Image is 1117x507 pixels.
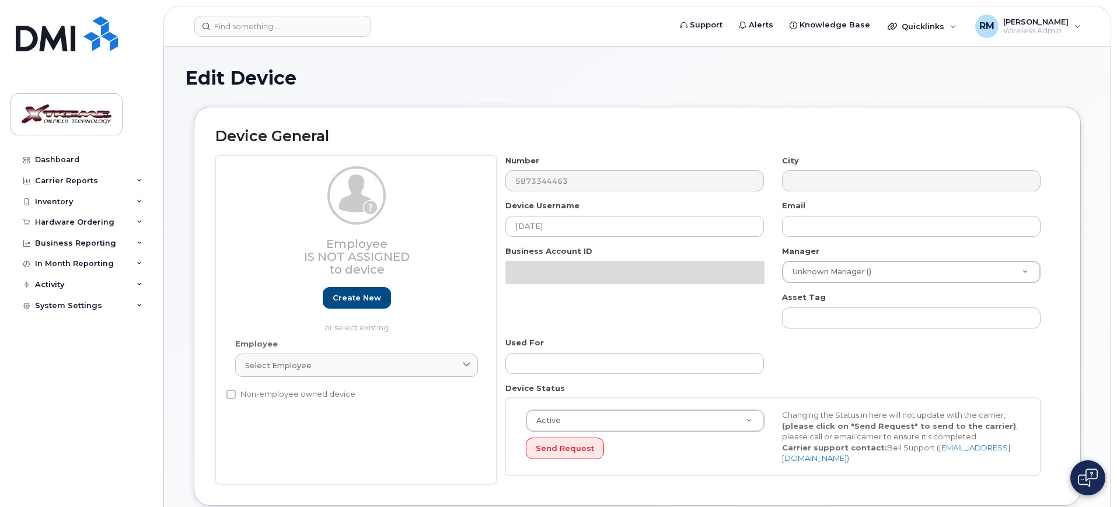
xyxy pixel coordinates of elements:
[782,200,805,211] label: Email
[1078,468,1098,487] img: Open chat
[505,246,592,257] label: Business Account ID
[329,263,385,277] span: to device
[235,237,478,276] h3: Employee
[782,155,799,166] label: City
[505,200,580,211] label: Device Username
[782,292,826,303] label: Asset Tag
[304,250,410,264] span: Is not assigned
[782,443,1010,463] a: [EMAIL_ADDRESS][DOMAIN_NAME]
[782,443,887,452] strong: Carrier support contact:
[185,68,1090,88] h1: Edit Device
[323,287,391,309] a: Create new
[526,438,604,459] button: Send Request
[782,421,1016,431] strong: (please click on "Send Request" to send to the carrier)
[235,322,478,333] p: or select existing
[505,155,539,166] label: Number
[215,128,1059,145] h2: Device General
[245,360,312,371] span: Select employee
[235,338,278,349] label: Employee
[786,267,871,277] span: Unknown Manager ()
[235,354,478,377] a: Select employee
[783,261,1040,282] a: Unknown Manager ()
[505,383,565,394] label: Device Status
[226,390,236,399] input: Non-employee owned device
[773,410,1029,464] div: Changing the Status in here will not update with the carrier, , please call or email carrier to e...
[529,415,561,426] span: Active
[505,337,544,348] label: Used For
[526,410,764,431] a: Active
[226,387,355,401] label: Non-employee owned device
[782,246,819,257] label: Manager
